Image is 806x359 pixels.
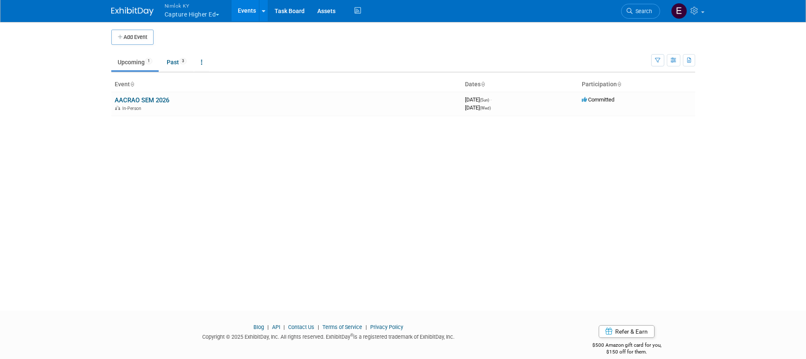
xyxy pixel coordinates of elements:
a: Contact Us [288,324,314,330]
span: - [490,96,492,103]
span: In-Person [122,106,144,111]
span: [DATE] [465,104,491,111]
span: | [265,324,271,330]
a: Sort by Event Name [130,81,134,88]
span: | [316,324,321,330]
span: (Wed) [480,106,491,110]
a: Sort by Start Date [481,81,485,88]
span: Committed [582,96,614,103]
img: ExhibitDay [111,7,154,16]
a: Search [621,4,660,19]
div: Copyright © 2025 ExhibitDay, Inc. All rights reserved. ExhibitDay is a registered trademark of Ex... [111,331,546,341]
img: In-Person Event [115,106,120,110]
div: $500 Amazon gift card for you, [558,336,695,356]
img: Elizabeth Griffin [671,3,687,19]
a: Upcoming1 [111,54,159,70]
a: AACRAO SEM 2026 [115,96,169,104]
a: Terms of Service [322,324,362,330]
sup: ® [350,333,353,337]
a: Past3 [160,54,193,70]
th: Event [111,77,462,92]
a: Privacy Policy [370,324,403,330]
span: | [281,324,287,330]
a: Blog [253,324,264,330]
span: [DATE] [465,96,492,103]
th: Participation [578,77,695,92]
span: 1 [145,58,152,64]
span: Nimlok KY [165,1,220,10]
span: Search [633,8,652,14]
span: 3 [179,58,187,64]
th: Dates [462,77,578,92]
button: Add Event [111,30,154,45]
span: (Sun) [480,98,489,102]
a: Sort by Participation Type [617,81,621,88]
a: API [272,324,280,330]
span: | [363,324,369,330]
div: $150 off for them. [558,348,695,356]
a: Refer & Earn [599,325,655,338]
